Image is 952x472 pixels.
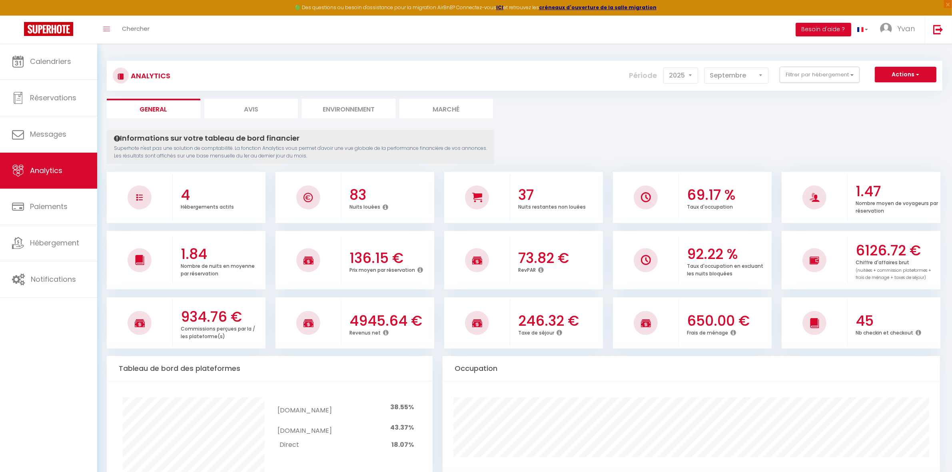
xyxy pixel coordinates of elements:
[302,99,395,118] li: Environnement
[349,265,415,273] p: Prix moyen par réservation
[114,134,487,143] h4: Informations sur votre tableau de bord financier
[107,99,200,118] li: General
[687,187,770,203] h3: 69.17 %
[181,324,255,340] p: Commissions perçues par la / les plateforme(s)
[687,202,733,210] p: Taux d'occupation
[518,328,554,336] p: Taxe de séjour
[181,246,263,263] h3: 1.84
[31,274,76,284] span: Notifications
[349,187,432,203] h3: 83
[796,23,851,36] button: Besoin d'aide ?
[518,313,601,329] h3: 246.32 €
[181,187,263,203] h3: 4
[856,198,938,214] p: Nombre moyen de voyageurs par réservation
[856,183,938,200] h3: 1.47
[810,255,820,265] img: NO IMAGE
[874,16,925,44] a: ... Yvan
[880,23,892,35] img: ...
[390,423,414,432] span: 43.37%
[278,418,332,438] td: [DOMAIN_NAME]
[181,202,234,210] p: Hébergements actifs
[518,187,601,203] h3: 37
[856,257,931,281] p: Chiffre d'affaires brut
[856,313,938,329] h3: 45
[629,67,657,84] label: Période
[856,267,931,281] span: (nuitées + commission plateformes + frais de ménage + taxes de séjour)
[687,313,770,329] h3: 650.00 €
[278,438,332,452] td: Direct
[897,24,915,34] span: Yvan
[518,250,601,267] h3: 73.82 €
[30,56,71,66] span: Calendriers
[30,165,62,175] span: Analytics
[780,67,860,83] button: Filtrer par hébergement
[539,4,657,11] a: créneaux d'ouverture de la salle migration
[129,67,170,85] h3: Analytics
[687,246,770,263] h3: 92.22 %
[349,328,381,336] p: Revenus net
[390,402,414,412] span: 38.55%
[518,202,586,210] p: Nuits restantes non louées
[687,328,728,336] p: Frais de ménage
[391,440,414,449] span: 18.07%
[496,4,503,11] a: ICI
[399,99,493,118] li: Marché
[204,99,298,118] li: Avis
[875,67,936,83] button: Actions
[181,261,255,277] p: Nombre de nuits en moyenne par réservation
[443,356,940,381] div: Occupation
[30,201,68,211] span: Paiements
[349,250,432,267] h3: 136.15 €
[6,3,30,27] button: Ouvrir le widget de chat LiveChat
[933,24,943,34] img: logout
[641,255,651,265] img: NO IMAGE
[136,194,143,201] img: NO IMAGE
[107,356,433,381] div: Tableau de bord des plateformes
[24,22,73,36] img: Super Booking
[856,242,938,259] h3: 6126.72 €
[122,24,150,33] span: Chercher
[114,145,487,160] p: Superhote n'est pas une solution de comptabilité. La fonction Analytics vous permet d'avoir une v...
[687,261,763,277] p: Taux d'occupation en excluant les nuits bloquées
[30,129,66,139] span: Messages
[30,238,79,248] span: Hébergement
[30,93,76,103] span: Réservations
[278,397,332,418] td: [DOMAIN_NAME]
[349,313,432,329] h3: 4945.64 €
[856,328,913,336] p: Nb checkin et checkout
[181,309,263,325] h3: 934.76 €
[518,265,536,273] p: RevPAR
[116,16,156,44] a: Chercher
[349,202,380,210] p: Nuits louées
